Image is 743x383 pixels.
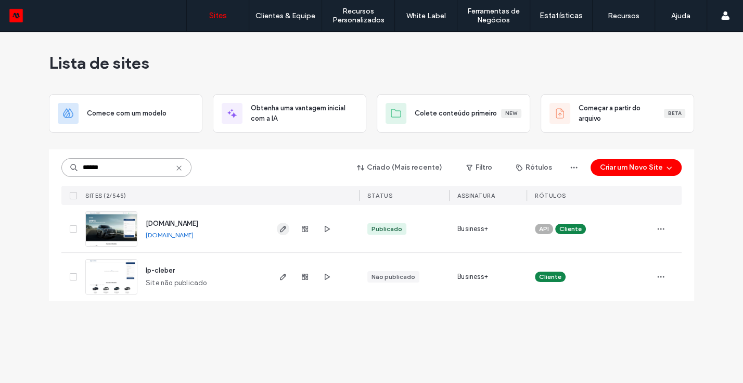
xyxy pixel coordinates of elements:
span: Comece com um modelo [87,108,166,119]
span: Business+ [457,272,488,282]
label: Recursos [608,11,639,20]
span: Começar a partir do arquivo [579,103,664,124]
span: Cliente [559,224,582,234]
span: Cliente [539,272,561,282]
button: Filtro [456,159,503,176]
div: Obtenha uma vantagem inicial com a IA [213,94,366,133]
a: [DOMAIN_NAME] [146,220,198,227]
span: STATUS [367,192,392,199]
div: Publicado [371,224,402,234]
label: Recursos Personalizados [322,7,394,24]
label: White Label [406,11,446,20]
a: lp-cleber [146,266,175,274]
span: API [539,224,549,234]
button: Criado (Mais recente) [348,159,452,176]
label: Ferramentas de Negócios [457,7,530,24]
button: Criar um Novo Site [591,159,682,176]
div: Comece com um modelo [49,94,202,133]
span: Obtenha uma vantagem inicial com a IA [251,103,357,124]
div: Colete conteúdo primeiroNew [377,94,530,133]
span: Business+ [457,224,488,234]
label: Sites [209,11,227,20]
span: Lista de sites [49,53,149,73]
span: Site não publicado [146,278,207,288]
div: Não publicado [371,272,415,282]
div: Beta [664,109,685,118]
span: Ajuda [23,7,50,17]
span: Rótulos [535,192,566,199]
div: New [501,109,521,118]
label: Estatísticas [540,11,583,20]
span: Assinatura [457,192,495,199]
label: Ajuda [671,11,690,20]
span: Sites (2/545) [85,192,126,199]
button: Rótulos [507,159,561,176]
span: Colete conteúdo primeiro [415,108,497,119]
a: [DOMAIN_NAME] [146,231,194,239]
div: Começar a partir do arquivoBeta [541,94,694,133]
label: Clientes & Equipe [255,11,315,20]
